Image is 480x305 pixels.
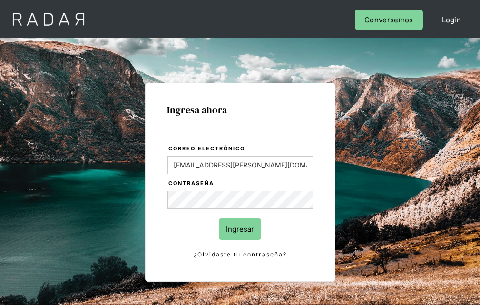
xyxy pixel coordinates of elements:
[167,144,313,260] form: Login Form
[219,218,261,240] input: Ingresar
[168,144,313,154] label: Correo electrónico
[168,179,313,188] label: Contraseña
[355,10,422,30] a: Conversemos
[167,249,313,260] a: ¿Olvidaste tu contraseña?
[432,10,471,30] a: Login
[167,156,313,174] input: bruce@wayne.com
[167,105,313,115] h1: Ingresa ahora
